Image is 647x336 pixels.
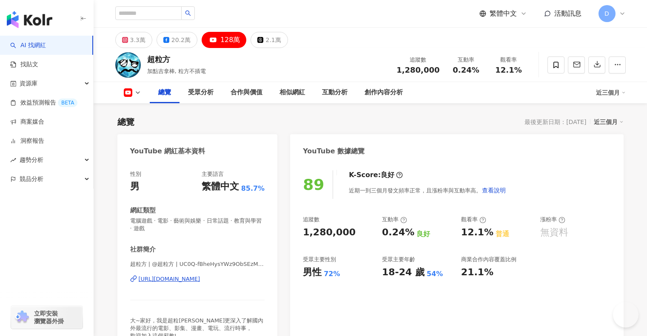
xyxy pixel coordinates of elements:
div: [URL][DOMAIN_NAME] [139,275,200,283]
div: 追蹤數 [303,216,319,223]
span: 競品分析 [20,169,43,189]
div: 繁體中文 [202,180,239,193]
div: YouTube 數據總覽 [303,147,365,156]
div: 相似網紅 [279,88,305,98]
div: 1,280,000 [303,226,356,239]
div: 總覽 [158,88,171,98]
div: 性別 [130,170,141,178]
div: 20.2萬 [171,34,191,46]
div: 追蹤數 [396,56,439,64]
span: 85.7% [241,184,265,193]
div: 受眾主要性別 [303,256,336,263]
div: 0.24% [382,226,414,239]
span: 查看說明 [482,187,506,194]
div: 男 [130,180,140,193]
div: 漲粉率 [540,216,565,223]
span: 立即安裝 瀏覽器外掛 [34,310,64,325]
img: KOL Avatar [115,52,141,78]
span: 超粒方 | @超粒方 | UC0Q-fBheHysYWz9ObSEzMdA [130,260,265,268]
span: 活動訊息 [554,9,581,17]
div: 互動分析 [322,88,348,98]
div: 128萬 [220,34,240,46]
div: 男性 [303,266,322,279]
div: 受眾主要年齡 [382,256,415,263]
div: 網紅類型 [130,206,156,215]
span: 1,280,000 [396,65,439,74]
div: 觀看率 [461,216,486,223]
div: 互動率 [382,216,407,223]
a: chrome extension立即安裝 瀏覽器外掛 [11,306,83,329]
span: 0.24% [453,66,479,74]
div: 主要語言 [202,170,224,178]
div: 72% [324,269,340,279]
div: 近三個月 [596,86,626,99]
a: 找貼文 [10,60,38,69]
a: 洞察報告 [10,137,44,145]
div: 近三個月 [594,116,624,127]
button: 20.2萬 [157,32,197,48]
button: 3.3萬 [115,32,152,48]
div: 社群簡介 [130,245,156,254]
img: chrome extension [14,311,30,324]
div: 良好 [416,229,430,239]
span: rise [10,157,16,163]
div: 良好 [381,170,394,180]
span: 電腦遊戲 · 電影 · 藝術與娛樂 · 日常話題 · 教育與學習 · 遊戲 [130,217,265,232]
div: 89 [303,176,324,193]
div: YouTube 網紅基本資料 [130,147,205,156]
div: 合作與價值 [231,88,262,98]
span: 趨勢分析 [20,150,43,169]
span: 繁體中文 [490,9,517,18]
a: [URL][DOMAIN_NAME] [130,275,265,283]
div: 商業合作內容覆蓋比例 [461,256,516,263]
div: 普通 [496,229,509,239]
div: K-Score : [349,170,403,180]
div: 互動率 [450,56,482,64]
div: 54% [427,269,443,279]
a: 效益預測報告BETA [10,99,77,107]
div: 受眾分析 [188,88,214,98]
div: 超粒方 [147,54,206,65]
div: 創作內容分析 [365,88,403,98]
div: 18-24 歲 [382,266,425,279]
span: 12.1% [495,66,522,74]
div: 最後更新日期：[DATE] [524,119,586,125]
iframe: Help Scout Beacon - Open [613,302,638,328]
div: 觀看率 [493,56,525,64]
div: 12.1% [461,226,493,239]
div: 21.1% [461,266,493,279]
a: searchAI 找網紅 [10,41,46,50]
div: 2.1萬 [265,34,281,46]
span: 加點吉拿棒, 粒方不插電 [147,68,206,74]
div: 無資料 [540,226,568,239]
a: 商案媒合 [10,118,44,126]
div: 總覽 [117,116,134,128]
img: logo [7,11,52,28]
button: 2.1萬 [251,32,288,48]
button: 查看說明 [482,182,506,199]
div: 3.3萬 [130,34,145,46]
button: 128萬 [202,32,247,48]
div: 近期一到三個月發文頻率正常，且漲粉率與互動率高。 [349,182,506,199]
span: search [185,10,191,16]
span: 資源庫 [20,74,37,93]
span: D [604,9,609,18]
